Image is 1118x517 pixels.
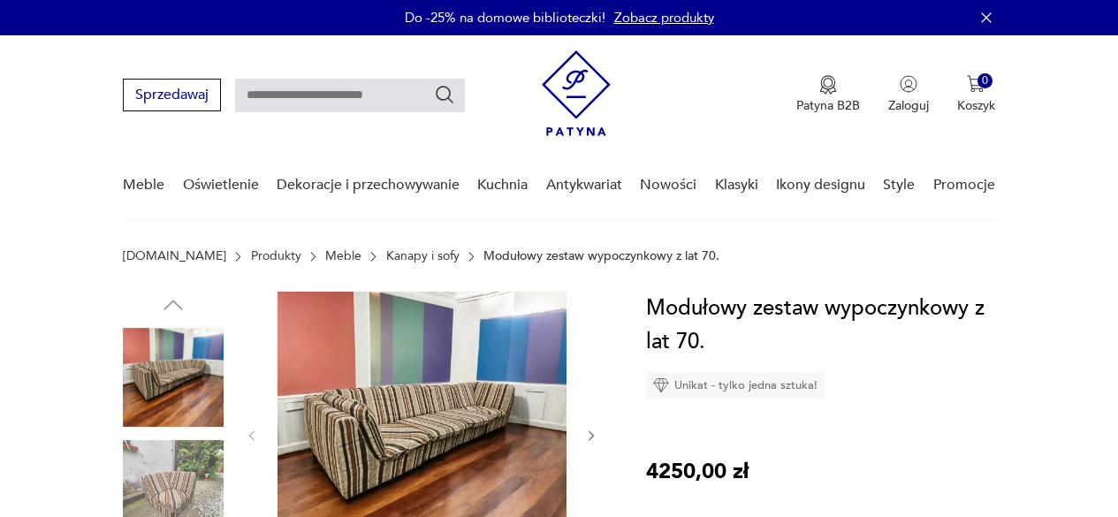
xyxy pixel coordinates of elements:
[251,249,301,263] a: Produkty
[614,9,714,27] a: Zobacz produkty
[183,151,259,219] a: Oświetlenie
[405,9,605,27] p: Do -25% na domowe biblioteczki!
[888,75,929,114] button: Zaloguj
[796,97,860,114] p: Patyna B2B
[542,50,611,136] img: Patyna - sklep z meblami i dekoracjami vintage
[646,372,825,399] div: Unikat - tylko jedna sztuka!
[819,75,837,95] img: Ikona medalu
[796,75,860,114] a: Ikona medaluPatyna B2B
[123,151,164,219] a: Meble
[900,75,917,93] img: Ikonka użytkownika
[646,292,995,359] h1: Modułowy zestaw wypoczynkowy z lat 70.
[325,249,361,263] a: Meble
[715,151,758,219] a: Klasyki
[883,151,915,219] a: Style
[776,151,865,219] a: Ikony designu
[957,75,995,114] button: 0Koszyk
[546,151,622,219] a: Antykwariat
[123,249,226,263] a: [DOMAIN_NAME]
[477,151,528,219] a: Kuchnia
[646,455,749,489] p: 4250,00 zł
[967,75,985,93] img: Ikona koszyka
[653,377,669,393] img: Ikona diamentu
[796,75,860,114] button: Patyna B2B
[386,249,460,263] a: Kanapy i sofy
[957,97,995,114] p: Koszyk
[123,327,224,428] img: Zdjęcie produktu Modułowy zestaw wypoczynkowy z lat 70.
[483,249,719,263] p: Modułowy zestaw wypoczynkowy z lat 70.
[933,151,995,219] a: Promocje
[277,151,460,219] a: Dekoracje i przechowywanie
[123,90,221,103] a: Sprzedawaj
[123,79,221,111] button: Sprzedawaj
[888,97,929,114] p: Zaloguj
[434,84,455,105] button: Szukaj
[977,73,993,88] div: 0
[640,151,696,219] a: Nowości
